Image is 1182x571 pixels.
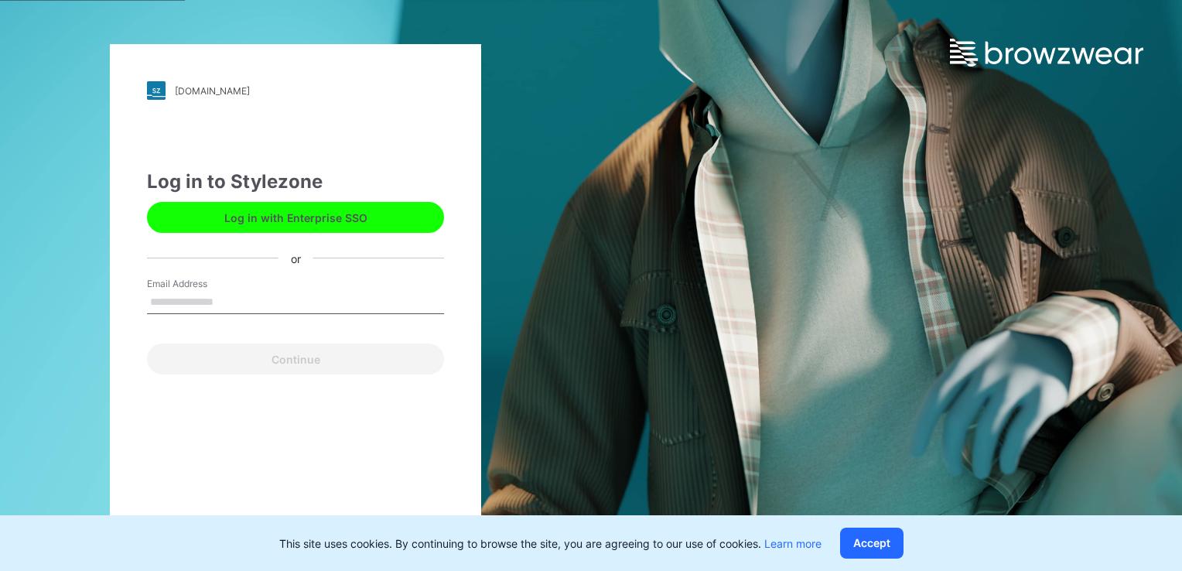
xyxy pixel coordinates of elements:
[147,81,444,100] a: [DOMAIN_NAME]
[147,81,166,100] img: stylezone-logo.562084cfcfab977791bfbf7441f1a819.svg
[147,277,255,291] label: Email Address
[147,202,444,233] button: Log in with Enterprise SSO
[278,250,313,266] div: or
[764,537,822,550] a: Learn more
[279,535,822,552] p: This site uses cookies. By continuing to browse the site, you are agreeing to our use of cookies.
[950,39,1143,67] img: browzwear-logo.e42bd6dac1945053ebaf764b6aa21510.svg
[147,168,444,196] div: Log in to Stylezone
[840,528,904,559] button: Accept
[175,85,250,97] div: [DOMAIN_NAME]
